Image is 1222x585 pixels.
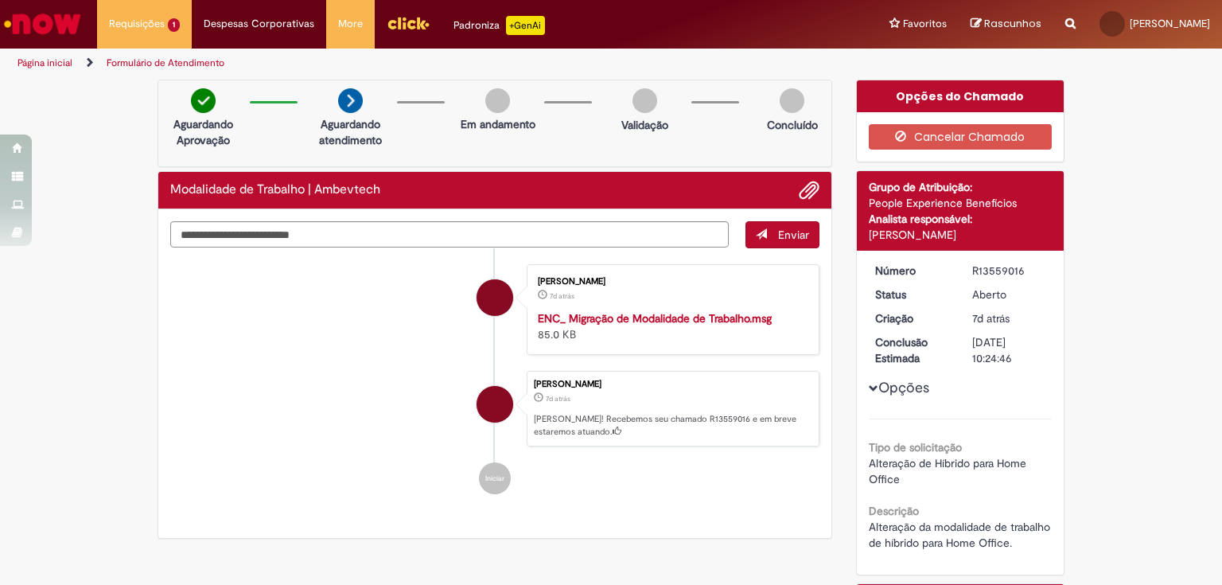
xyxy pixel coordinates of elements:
[984,16,1041,31] span: Rascunhos
[453,16,545,35] div: Padroniza
[387,11,430,35] img: click_logo_yellow_360x200.png
[863,287,961,302] dt: Status
[767,117,818,133] p: Concluído
[869,195,1053,211] div: People Experience Benefícios
[170,183,380,197] h2: Modalidade de Trabalho | Ambevtech Histórico de tíquete
[506,16,545,35] p: +GenAi
[107,57,224,69] a: Formulário de Atendimento
[903,16,947,32] span: Favoritos
[204,16,314,32] span: Despesas Corporativas
[550,291,574,301] span: 7d atrás
[538,277,803,287] div: [PERSON_NAME]
[972,310,1046,326] div: 23/09/2025 13:24:43
[869,211,1053,227] div: Analista responsável:
[170,221,729,248] textarea: Digite sua mensagem aqui...
[778,228,809,242] span: Enviar
[971,17,1041,32] a: Rascunhos
[18,57,72,69] a: Página inicial
[477,386,513,423] div: Christopher Schwanz da Cunha
[338,88,363,113] img: arrow-next.png
[338,16,363,32] span: More
[632,88,657,113] img: img-circle-grey.png
[109,16,165,32] span: Requisições
[2,8,84,40] img: ServiceNow
[972,263,1046,279] div: R13559016
[869,520,1053,550] span: Alteração da modalidade de trabalho de híbrido para Home Office.
[621,117,668,133] p: Validação
[170,248,819,511] ul: Histórico de tíquete
[799,180,819,201] button: Adicionar anexos
[546,394,570,404] span: 7d atrás
[863,310,961,326] dt: Criação
[869,456,1029,486] span: Alteração de Híbrido para Home Office
[869,124,1053,150] button: Cancelar Chamado
[1130,17,1210,30] span: [PERSON_NAME]
[745,221,819,248] button: Enviar
[538,311,772,326] a: ENC_ Migração de Modalidade de Trabalho.msg
[857,80,1064,112] div: Opções do Chamado
[12,49,803,78] ul: Trilhas de página
[863,334,961,366] dt: Conclusão Estimada
[972,334,1046,366] div: [DATE] 10:24:46
[538,310,803,342] div: 85.0 KB
[550,291,574,301] time: 23/09/2025 13:24:33
[165,116,242,148] p: Aguardando Aprovação
[534,380,811,389] div: [PERSON_NAME]
[972,311,1010,326] time: 23/09/2025 13:24:43
[869,227,1053,243] div: [PERSON_NAME]
[869,504,919,518] b: Descrição
[534,413,811,438] p: [PERSON_NAME]! Recebemos seu chamado R13559016 e em breve estaremos atuando.
[461,116,535,132] p: Em andamento
[477,279,513,316] div: Christopher Schwanz da Cunha
[191,88,216,113] img: check-circle-green.png
[869,179,1053,195] div: Grupo de Atribuição:
[485,88,510,113] img: img-circle-grey.png
[312,116,389,148] p: Aguardando atendimento
[972,311,1010,326] span: 7d atrás
[780,88,804,113] img: img-circle-grey.png
[170,371,819,447] li: Christopher Schwanz da Cunha
[546,394,570,404] time: 23/09/2025 13:24:43
[972,287,1046,302] div: Aberto
[168,18,180,32] span: 1
[863,263,961,279] dt: Número
[869,440,962,454] b: Tipo de solicitação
